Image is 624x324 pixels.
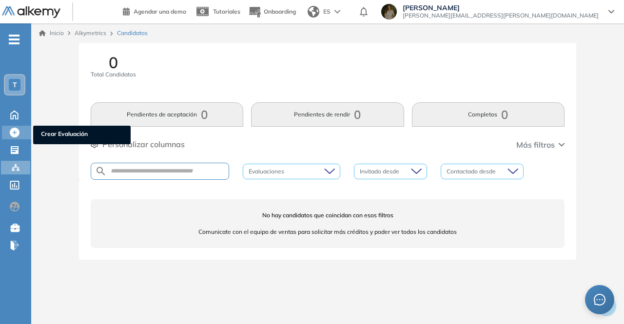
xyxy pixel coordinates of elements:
span: Tutoriales [213,8,240,15]
span: Onboarding [264,8,296,15]
span: message [594,294,605,305]
span: Comunicate con el equipo de ventas para solicitar más créditos y poder ver todos los candidatos [91,228,565,236]
img: SEARCH_ALT [95,165,107,177]
button: Onboarding [248,1,296,22]
button: Pendientes de aceptación0 [91,102,243,127]
button: Más filtros [516,139,565,151]
span: [PERSON_NAME][EMAIL_ADDRESS][PERSON_NAME][DOMAIN_NAME] [403,12,599,19]
button: Completos0 [412,102,565,127]
span: ES [323,7,331,16]
button: Personalizar columnas [91,138,185,150]
span: T [13,81,17,89]
span: No hay candidatos que coincidan con esos filtros [91,211,565,220]
img: arrow [334,10,340,14]
span: 0 [109,55,118,70]
span: [PERSON_NAME] [403,4,599,12]
i: - [9,38,19,40]
span: Total Candidatos [91,70,136,79]
span: Personalizar columnas [102,138,185,150]
img: world [308,6,319,18]
span: Candidatos [117,29,148,38]
img: Logo [2,6,60,19]
span: Crear Evaluación [41,130,123,140]
a: Agendar una demo [123,5,186,17]
span: Agendar una demo [134,8,186,15]
span: Alkymetrics [75,29,106,37]
span: Más filtros [516,139,555,151]
button: Pendientes de rendir0 [251,102,404,127]
a: Inicio [39,29,64,38]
